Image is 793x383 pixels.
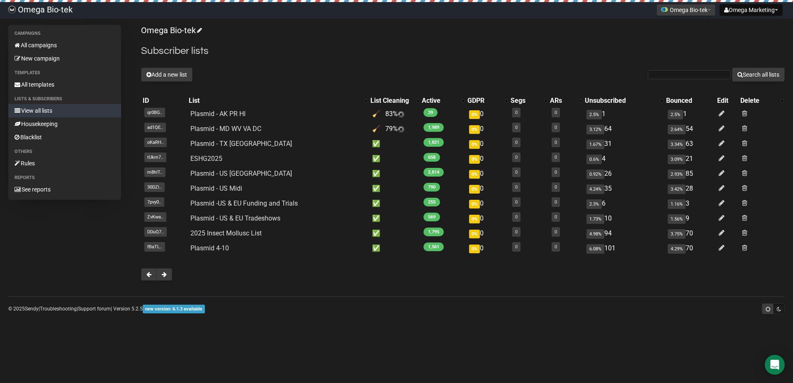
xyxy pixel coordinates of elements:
td: 63 [664,136,715,151]
td: 31 [583,136,664,151]
span: 0% [469,230,480,238]
span: 6.08% [586,244,604,254]
td: 0 [466,226,508,241]
a: 0 [515,155,518,160]
span: oKaRH.. [144,138,167,147]
a: 0 [515,184,518,190]
span: 0.6% [586,155,602,164]
a: 0 [555,199,557,205]
span: 4.24% [586,184,604,194]
span: 2.3% [586,199,602,209]
img: 1701ad020795bef423df3e17313bb685 [8,6,16,13]
span: 7pvy0.. [144,197,164,207]
th: Segs: No sort applied, activate to apply an ascending sort [509,95,549,107]
span: 0% [469,245,480,253]
th: List Cleaning: No sort applied, activate to apply an ascending sort [369,95,420,107]
a: Omega Bio-tek [141,25,201,35]
span: 4.29% [668,244,686,254]
button: Omega Bio-tek [657,4,715,16]
td: ✅ [369,151,420,166]
span: 1,795 [423,228,444,236]
a: ESHG2025 [190,155,222,162]
td: 9 [664,211,715,226]
a: 0 [515,170,518,175]
a: Troubleshooting [40,306,77,312]
h2: Subscriber lists [141,44,785,58]
th: Bounced: No sort applied, sorting is disabled [664,95,715,107]
span: 2.93% [668,170,686,179]
img: loader.gif [398,126,404,133]
th: Unsubscribed: No sort applied, activate to apply an ascending sort [583,95,664,107]
td: 0 [466,107,508,121]
td: 70 [664,241,715,256]
td: 0 [466,196,508,211]
span: 0% [469,215,480,223]
span: 4.98% [586,229,604,239]
span: 1,821 [423,138,444,147]
a: 0 [515,140,518,145]
div: Bounced [666,97,714,105]
a: Plasmid - TX [GEOGRAPHIC_DATA] [190,140,292,148]
th: Active: No sort applied, activate to apply an ascending sort [420,95,466,107]
td: 0 [466,166,508,181]
li: Others [8,147,121,157]
img: loader.gif [398,111,404,118]
span: 1.67% [586,140,604,149]
th: ARs: No sort applied, activate to apply an ascending sort [548,95,583,107]
td: 35 [583,181,664,196]
span: ad1QE.. [144,123,166,132]
td: 85 [664,166,715,181]
div: Segs [511,97,540,105]
td: 26 [583,166,664,181]
span: 3.42% [668,184,686,194]
span: 3.12% [586,125,604,134]
td: 0 [466,241,508,256]
th: GDPR: No sort applied, activate to apply an ascending sort [466,95,508,107]
span: new version: 6.1.3 available [143,305,205,313]
td: 🧹 83% [369,107,420,121]
div: Unsubscribed [585,97,656,105]
td: ✅ [369,136,420,151]
a: 0 [555,184,557,190]
div: ID [143,97,185,105]
span: 255 [423,198,440,206]
span: 2,814 [423,168,444,177]
span: 790 [423,183,440,191]
a: New campaign [8,52,121,65]
td: 0 [466,151,508,166]
div: Delete [740,97,776,105]
td: ✅ [369,211,420,226]
td: 94 [583,226,664,241]
span: 0% [469,200,480,208]
span: 0% [469,170,480,179]
span: 0% [469,110,480,119]
a: Plasmid -US & EU Funding and Trials [190,199,298,207]
span: 1,989 [423,123,444,132]
a: All templates [8,78,121,91]
a: 0 [555,110,557,115]
span: 3.09% [668,155,686,164]
span: 2.5% [586,110,602,119]
td: 6 [583,196,664,211]
td: ✅ [369,196,420,211]
span: 39 [423,108,438,117]
span: qr0BG.. [144,108,165,117]
span: 3.34% [668,140,686,149]
button: Add a new list [141,68,192,82]
a: 0 [555,140,557,145]
span: 0% [469,185,480,194]
div: Edit [717,97,737,105]
a: 2025 Insect Mollusc List [190,229,262,237]
td: 3 [664,196,715,211]
span: tUkm7.. [144,153,166,162]
a: See reports [8,183,121,196]
button: Omega Marketing [720,4,783,16]
span: 2.64% [668,125,686,134]
a: Rules [8,157,121,170]
th: Delete: No sort applied, activate to apply an ascending sort [739,95,785,107]
span: 0.92% [586,170,604,179]
td: 0 [466,211,508,226]
td: 70 [664,226,715,241]
span: 1.56% [668,214,686,224]
td: 64 [583,121,664,136]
